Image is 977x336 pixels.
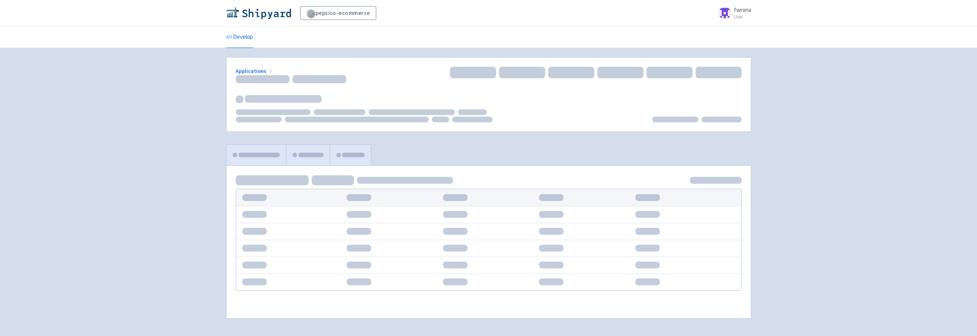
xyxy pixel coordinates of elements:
a: Applications [236,68,274,74]
a: fwrona User [714,7,751,19]
img: Shipyard logo [226,7,291,19]
a: pepsico-ecommerce [300,6,376,20]
small: User [734,14,751,19]
a: Develop [226,26,253,48]
span: fwrona [734,6,751,13]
